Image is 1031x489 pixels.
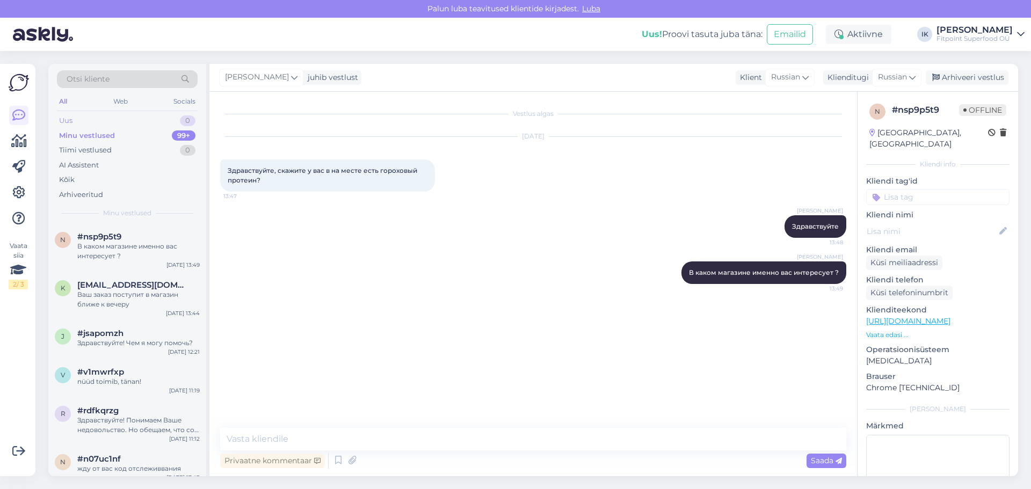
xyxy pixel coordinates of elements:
[803,284,843,293] span: 13:49
[936,34,1013,43] div: Fitpoint Superfood OÜ
[866,344,1010,355] p: Operatsioonisüsteem
[866,304,1010,316] p: Klienditeekond
[180,145,195,156] div: 0
[59,130,115,141] div: Minu vestlused
[59,145,112,156] div: Tiimi vestlused
[926,70,1008,85] div: Arhiveeri vestlus
[59,115,72,126] div: Uus
[9,72,29,93] img: Askly Logo
[936,26,1025,43] a: [PERSON_NAME]Fitpoint Superfood OÜ
[77,338,200,348] div: Здравствуйте! Чем я могу помочь?
[220,454,325,468] div: Privaatne kommentaar
[878,71,907,83] span: Russian
[59,174,75,185] div: Kõik
[866,371,1010,382] p: Brauser
[225,71,289,83] span: [PERSON_NAME]
[579,4,604,13] span: Luba
[103,208,151,218] span: Minu vestlused
[77,290,200,309] div: Ваш заказ поступит в магазин ближе к вечеру
[866,256,942,270] div: Küsi meiliaadressi
[823,72,869,83] div: Klienditugi
[9,241,28,289] div: Vaata siia
[797,253,843,261] span: [PERSON_NAME]
[642,29,662,39] b: Uus!
[57,94,69,108] div: All
[803,238,843,246] span: 13:48
[866,404,1010,414] div: [PERSON_NAME]
[866,420,1010,432] p: Märkmed
[77,464,200,473] div: жду от вас код отслеживвания
[171,94,198,108] div: Socials
[77,232,121,242] span: #nsp9p5t9
[736,72,762,83] div: Klient
[59,160,99,171] div: AI Assistent
[771,71,800,83] span: Russian
[77,415,200,435] div: Здравствуйте! Понимаем Ваше недовольство. Но обещаем, что со временем работа сайта наладится. К с...
[60,458,66,466] span: n
[77,280,189,290] span: kashevarov2003@inbox.ru
[111,94,130,108] div: Web
[77,242,200,261] div: В каком магазине именно вас интересует ?
[9,280,28,289] div: 2 / 3
[866,330,1010,340] p: Vaata edasi ...
[61,410,66,418] span: r
[866,274,1010,286] p: Kliendi telefon
[169,435,200,443] div: [DATE] 11:12
[166,261,200,269] div: [DATE] 13:49
[642,28,763,41] div: Proovi tasuta juba täna:
[303,72,358,83] div: juhib vestlust
[77,377,200,386] div: nüüd toimib, tänan!
[77,454,121,464] span: #n07uc1nf
[875,107,880,115] span: n
[936,26,1013,34] div: [PERSON_NAME]
[869,127,988,150] div: [GEOGRAPHIC_DATA], [GEOGRAPHIC_DATA]
[77,367,124,377] span: #v1mwrfxp
[228,166,419,184] span: Здравствуйте, скажите у вас в на месте есть гороховый протеин?
[220,109,846,119] div: Vestlus algas
[866,189,1010,205] input: Lisa tag
[61,332,64,340] span: j
[220,132,846,141] div: [DATE]
[77,406,119,415] span: #rdfkqrzg
[866,244,1010,256] p: Kliendi email
[169,386,200,395] div: [DATE] 11:19
[166,309,200,317] div: [DATE] 13:44
[223,192,264,200] span: 13:47
[866,209,1010,221] p: Kliendi nimi
[811,456,842,465] span: Saada
[826,25,891,44] div: Aktiivne
[866,382,1010,393] p: Chrome [TECHNICAL_ID]
[168,348,200,356] div: [DATE] 12:21
[866,286,953,300] div: Küsi telefoninumbrit
[67,74,110,85] span: Otsi kliente
[60,236,66,244] span: n
[77,329,124,338] span: #jsapomzh
[959,104,1006,116] span: Offline
[689,268,839,276] span: В каком магазине именно вас интересует ?
[866,316,950,326] a: [URL][DOMAIN_NAME]
[767,24,813,45] button: Emailid
[866,176,1010,187] p: Kliendi tag'id
[892,104,959,116] div: # nsp9p5t9
[797,207,843,215] span: [PERSON_NAME]
[917,27,932,42] div: IK
[166,473,200,481] div: [DATE] 17:43
[59,189,103,200] div: Arhiveeritud
[61,284,66,292] span: k
[61,371,65,379] span: v
[180,115,195,126] div: 0
[866,159,1010,169] div: Kliendi info
[792,222,839,230] span: Здравствуйте
[867,225,997,237] input: Lisa nimi
[866,355,1010,367] p: [MEDICAL_DATA]
[172,130,195,141] div: 99+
